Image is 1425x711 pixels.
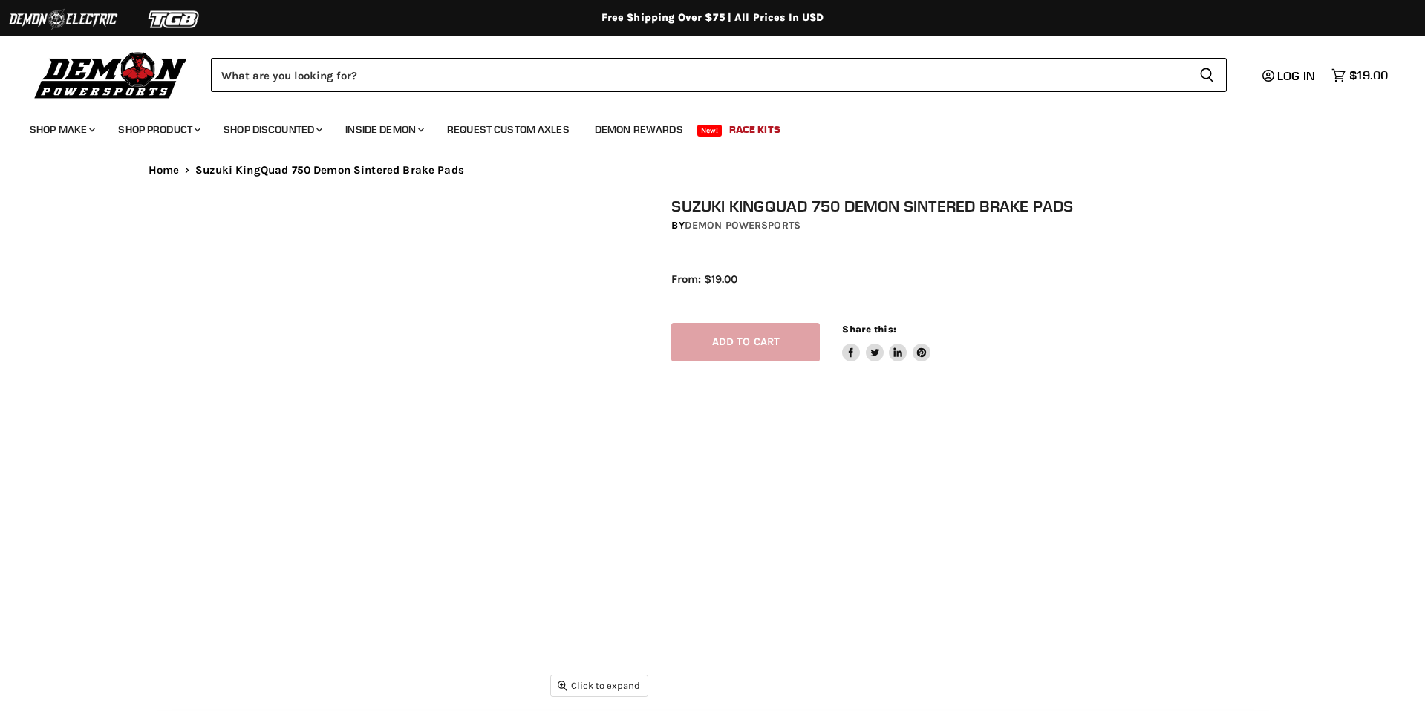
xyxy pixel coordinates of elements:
[685,219,800,232] a: Demon Powersports
[149,164,180,177] a: Home
[1324,65,1395,86] a: $19.00
[697,125,723,137] span: New!
[436,114,581,145] a: Request Custom Axles
[558,680,640,691] span: Click to expand
[1349,68,1388,82] span: $19.00
[19,114,104,145] a: Shop Make
[671,197,1292,215] h1: Suzuki KingQuad 750 Demon Sintered Brake Pads
[30,48,192,101] img: Demon Powersports
[211,58,1227,92] form: Product
[119,5,230,33] img: TGB Logo 2
[1277,68,1315,83] span: Log in
[671,217,1292,234] div: by
[211,58,1187,92] input: Search
[671,272,737,286] span: From: $19.00
[19,108,1384,145] ul: Main menu
[119,11,1307,24] div: Free Shipping Over $75 | All Prices In USD
[119,164,1307,177] nav: Breadcrumbs
[107,114,209,145] a: Shop Product
[842,324,896,335] span: Share this:
[1256,69,1324,82] a: Log in
[195,164,464,177] span: Suzuki KingQuad 750 Demon Sintered Brake Pads
[212,114,331,145] a: Shop Discounted
[842,323,930,362] aside: Share this:
[334,114,433,145] a: Inside Demon
[1187,58,1227,92] button: Search
[7,5,119,33] img: Demon Electric Logo 2
[718,114,792,145] a: Race Kits
[584,114,694,145] a: Demon Rewards
[551,675,648,695] button: Click to expand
